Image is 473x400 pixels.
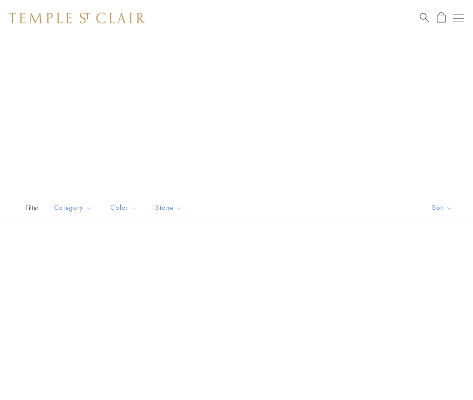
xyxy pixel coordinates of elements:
[420,12,429,23] a: Search
[104,198,144,218] button: Color
[50,202,99,214] span: Category
[437,12,446,23] a: Open Shopping Bag
[151,202,189,214] span: Stone
[47,198,99,218] button: Category
[9,13,145,23] img: Temple St. Clair
[412,194,473,222] button: Show sort by
[149,198,189,218] button: Stone
[453,13,464,23] button: Open navigation
[106,202,144,214] span: Color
